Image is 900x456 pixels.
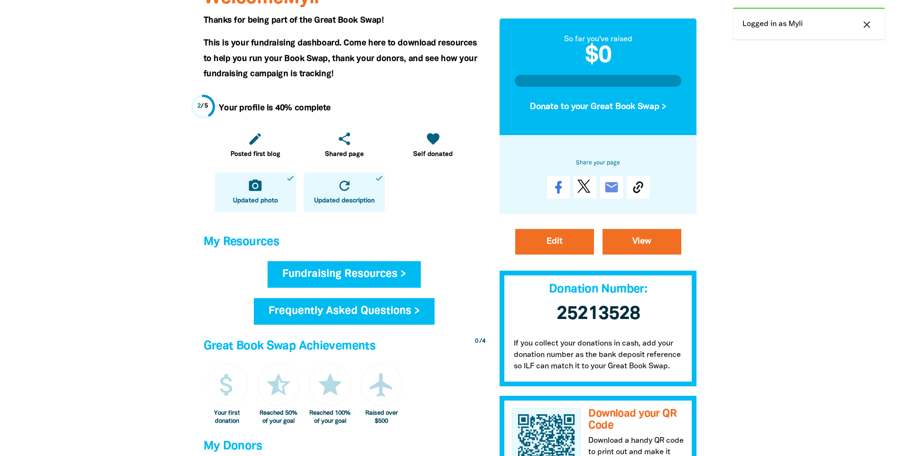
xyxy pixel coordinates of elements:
span: Updated photo [233,196,278,206]
h3: Download your QR Code [588,408,684,431]
a: favoriteSelf donated [392,126,473,165]
i: email [604,180,619,195]
span: This is your fundraising dashboard. Come here to download resources to help you run your Book Swa... [204,39,477,78]
a: View [603,229,681,255]
i: share [337,131,352,146]
div: So far you've raised [515,33,682,45]
i: edit [248,131,263,146]
a: Fundraising Resources > [268,261,421,288]
a: Frequently Asked Questions > [254,298,435,325]
span: Thanks for being part of the Great Book Swap! [204,17,384,24]
span: My Donors [204,441,262,452]
h2: $0 [515,45,682,67]
span: 25213528 [557,305,640,323]
a: Edit [515,229,594,255]
a: refreshUpdated descriptiondone [304,173,385,212]
a: email [600,176,623,199]
span: 2 [197,103,201,109]
strong: Your profile is 40% complete [219,104,331,112]
div: Reached 100% of your goal [309,410,351,425]
a: Share [547,176,570,199]
h4: Great Book Swap Achievements [204,337,485,356]
a: editPosted first blog [215,126,296,165]
div: / 4 [475,337,485,346]
i: favorite [426,131,441,146]
i: done [375,174,383,182]
p: If you collect your donations in cash, add your donation number as the bank deposit reference so ... [500,328,697,386]
button: Copy Link [627,176,649,199]
span: Shared page [325,150,364,159]
a: shareShared page [304,126,385,165]
i: star_half [264,371,293,399]
span: Self donated [413,150,453,159]
i: refresh [337,178,352,193]
div: Logged in as Myli [733,8,885,39]
i: close [861,19,872,30]
a: camera_altUpdated photodone [215,173,296,212]
span: 0 [475,338,478,344]
button: Donate to your Great Book Swap > [515,94,682,120]
span: Donation Number: [549,284,647,295]
i: airplanemode_active [367,371,396,399]
button: close [858,18,875,31]
div: / 5 [197,102,208,111]
div: Your first donation [206,410,248,425]
span: Posted first blog [231,150,280,159]
i: done [286,174,295,182]
a: Post [574,176,596,199]
i: star [316,371,344,399]
div: Raised over $500 [361,410,403,425]
span: My Resources [204,237,279,247]
span: Updated description [314,196,375,206]
i: camera_alt [248,178,263,193]
i: attach_money [213,371,241,399]
h6: Share your page [515,158,682,168]
div: Reached 50% of your goal [258,410,300,425]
